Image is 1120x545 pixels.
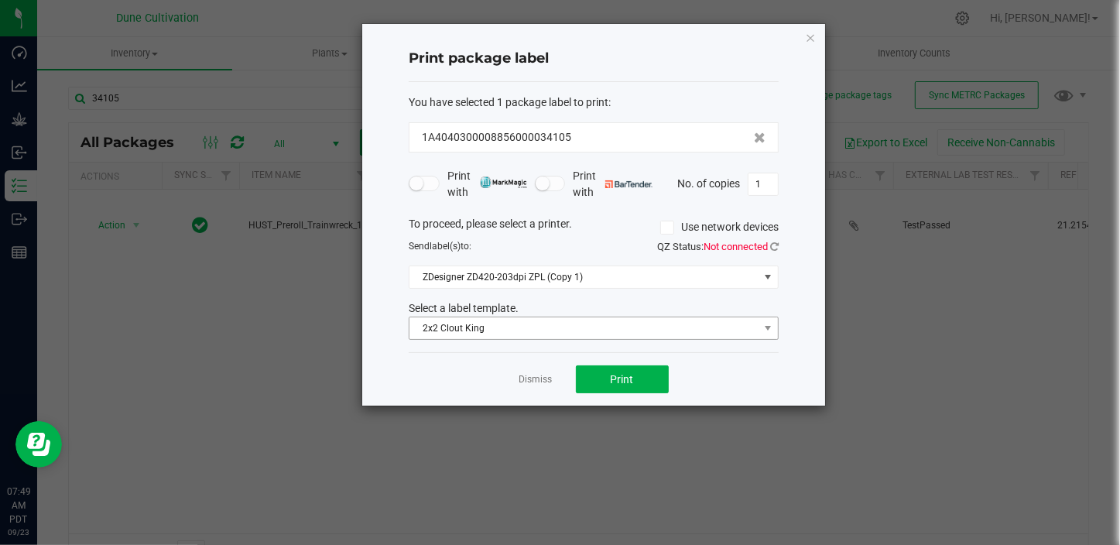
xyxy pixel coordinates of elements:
iframe: Resource center [15,421,62,468]
span: Print with [573,168,652,201]
span: Print [611,373,634,386]
span: QZ Status: [657,241,779,252]
span: 2x2 Clout King [409,317,759,339]
img: mark_magic_cybra.png [480,177,527,188]
button: Print [576,365,669,393]
div: Select a label template. [397,300,790,317]
a: Dismiss [519,373,553,386]
h4: Print package label [409,49,779,69]
img: bartender.png [605,180,652,188]
div: To proceed, please select a printer. [397,216,790,239]
span: Not connected [704,241,768,252]
div: : [409,94,779,111]
span: 1A4040300008856000034105 [422,129,571,146]
span: No. of copies [677,177,740,189]
span: Print with [447,168,527,201]
span: You have selected 1 package label to print [409,96,608,108]
span: ZDesigner ZD420-203dpi ZPL (Copy 1) [409,266,759,288]
span: label(s) [430,241,461,252]
span: Send to: [409,241,471,252]
label: Use network devices [660,219,779,235]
